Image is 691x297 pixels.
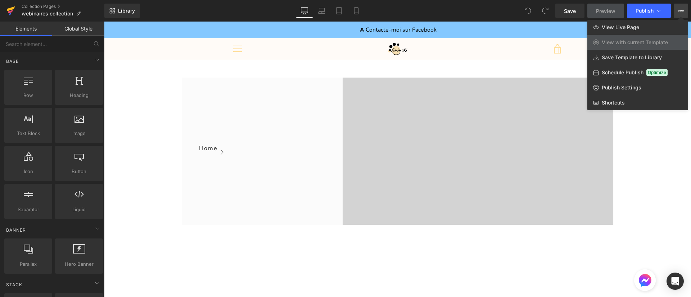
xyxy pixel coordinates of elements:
a: New Library [104,4,140,18]
span: Image [57,130,101,137]
a: Preview [587,4,624,18]
span: Stack [5,281,23,288]
span: View Live Page [602,24,639,31]
div: Social button group [530,248,552,273]
span: Publish [636,8,654,14]
span: Library [118,8,135,14]
span: Hero Banner [57,260,101,268]
span: Text Block [6,130,50,137]
span: Save Template to Library [602,54,662,61]
button: Publish [627,4,671,18]
button: View Live PageView with current TemplateSave Template to LibrarySchedule PublishOptimizePublish S... [674,4,688,18]
span: Preview [596,7,615,15]
a: Home [95,121,114,133]
a: Desktop [296,4,313,18]
div: Click to open or close social buttons [530,248,552,273]
a: Mobile [348,4,365,18]
span: Banner [5,227,27,233]
img: Education comportementale chiens et chats soutenue par le plantes [284,21,303,34]
a: Global Style [52,22,104,36]
a: Collection Pages [22,4,104,9]
span: Heading [57,92,101,99]
div: Social buttons group [530,269,552,273]
span: Row [6,92,50,99]
a: Tablet [330,4,348,18]
a: Laptop [313,4,330,18]
span: Optimize [646,69,668,76]
button: Undo [521,4,535,18]
button: Redo [538,4,552,18]
span: Liquid [57,206,101,213]
span: Parallax [6,260,50,268]
span: Button [57,168,101,175]
span: webinaires collection [22,11,73,17]
div: Open Intercom Messenger [667,273,684,290]
span: Icon [6,168,50,175]
span: Save [564,7,576,15]
span: Separator [6,206,50,213]
span: View with current Template [602,39,668,46]
span: Publish Settings [602,84,641,91]
span: Schedule Publish [602,69,643,76]
span: Base [5,58,19,65]
span: Shortcuts [602,99,625,106]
